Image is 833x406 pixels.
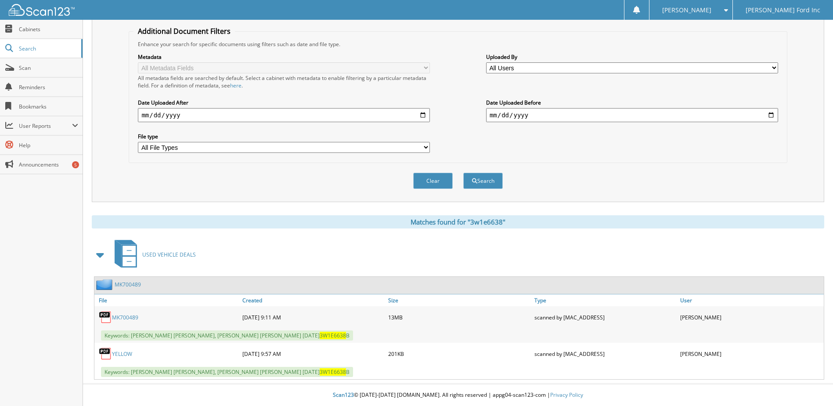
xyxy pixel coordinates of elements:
span: Scan123 [333,391,354,399]
a: Type [532,294,678,306]
div: All metadata fields are searched by default. Select a cabinet with metadata to enable filtering b... [138,74,430,89]
a: MK700489 [112,314,138,321]
div: 201KB [386,345,532,362]
div: [PERSON_NAME] [678,308,824,326]
legend: Additional Document Filters [133,26,235,36]
div: [PERSON_NAME] [678,345,824,362]
span: Scan [19,64,78,72]
input: start [138,108,430,122]
div: scanned by [MAC_ADDRESS] [532,308,678,326]
label: File type [138,133,430,140]
a: Created [240,294,386,306]
span: USED VEHICLE DEALS [142,251,196,258]
label: Uploaded By [486,53,778,61]
img: scan123-logo-white.svg [9,4,75,16]
a: Size [386,294,532,306]
div: 5 [72,161,79,168]
span: [PERSON_NAME] [662,7,711,13]
span: 3W1E6638 [320,332,346,339]
button: Search [463,173,503,189]
span: 3W1E6638 [320,368,346,376]
a: Privacy Policy [550,391,583,399]
a: User [678,294,824,306]
span: Announcements [19,161,78,168]
span: [PERSON_NAME] Ford Inc [746,7,820,13]
img: folder2.png [96,279,115,290]
label: Date Uploaded Before [486,99,778,106]
div: Matches found for "3w1e6638" [92,215,824,228]
div: [DATE] 9:11 AM [240,308,386,326]
span: Cabinets [19,25,78,33]
span: Keywords: [PERSON_NAME] [PERSON_NAME], [PERSON_NAME] [PERSON_NAME] [DATE] B [101,330,353,341]
span: Bookmarks [19,103,78,110]
label: Date Uploaded After [138,99,430,106]
input: end [486,108,778,122]
div: scanned by [MAC_ADDRESS] [532,345,678,362]
a: USED VEHICLE DEALS [109,237,196,272]
a: YELLOW [112,350,132,358]
span: User Reports [19,122,72,130]
a: File [94,294,240,306]
span: Reminders [19,83,78,91]
div: [DATE] 9:57 AM [240,345,386,362]
div: © [DATE]-[DATE] [DOMAIN_NAME]. All rights reserved | appg04-scan123-com | [83,384,833,406]
span: Help [19,141,78,149]
a: here [230,82,242,89]
iframe: Chat Widget [789,364,833,406]
a: MK700489 [115,281,141,288]
span: Search [19,45,77,52]
span: Keywords: [PERSON_NAME] [PERSON_NAME], [PERSON_NAME] [PERSON_NAME] [DATE] B [101,367,353,377]
button: Clear [413,173,453,189]
img: PDF.png [99,311,112,324]
div: 13MB [386,308,532,326]
div: Enhance your search for specific documents using filters such as date and file type. [133,40,782,48]
label: Metadata [138,53,430,61]
img: PDF.png [99,347,112,360]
